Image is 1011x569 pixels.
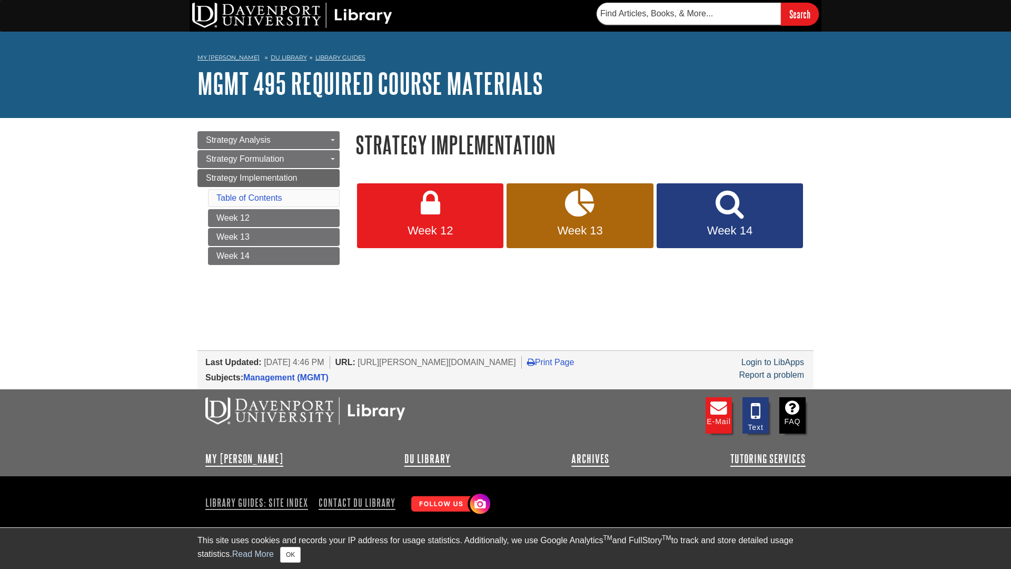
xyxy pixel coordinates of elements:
[781,3,819,25] input: Search
[197,150,340,168] a: Strategy Formulation
[597,3,781,25] input: Find Articles, Books, & More...
[507,183,653,249] a: Week 13
[197,67,543,100] a: MGMT 495 Required Course Materials
[206,135,271,144] span: Strategy Analysis
[730,453,806,465] a: Tutoring Services
[208,247,340,265] a: Week 14
[264,358,324,367] span: [DATE] 4:46 PM
[205,397,405,425] img: DU Libraries
[514,224,645,238] span: Week 13
[527,358,535,366] i: Print Page
[232,550,274,558] a: Read More
[280,547,301,563] button: Close
[271,54,307,61] a: DU Library
[205,373,243,382] span: Subjects:
[208,228,340,246] a: Week 13
[665,224,795,238] span: Week 14
[404,453,451,465] a: DU Library
[197,131,340,265] div: Guide Page Menu
[357,183,503,249] a: Week 12
[597,3,819,25] form: Searches DU Library's articles, books, and more
[197,534,814,563] div: This site uses cookies and records your IP address for usage statistics. Additionally, we use Goo...
[335,358,355,367] span: URL:
[739,370,804,379] a: Report a problem
[365,224,495,238] span: Week 12
[741,358,804,367] a: Login to LibApps
[197,53,260,62] a: My [PERSON_NAME]
[206,173,297,182] span: Strategy Implementation
[206,154,284,163] span: Strategy Formulation
[657,183,803,249] a: Week 14
[205,494,312,512] a: Library Guides: Site Index
[197,169,340,187] a: Strategy Implementation
[192,3,392,28] img: DU Library
[216,193,282,202] a: Table of Contents
[208,209,340,227] a: Week 12
[527,358,574,367] a: Print Page
[406,489,493,519] img: Follow Us! Instagram
[243,373,329,382] a: Management (MGMT)
[742,397,769,434] a: Text
[603,534,612,542] sup: TM
[197,51,814,67] nav: breadcrumb
[314,494,400,512] a: Contact DU Library
[779,397,806,434] a: FAQ
[205,358,262,367] span: Last Updated:
[315,54,365,61] a: Library Guides
[706,397,732,434] a: E-mail
[571,453,609,465] a: Archives
[358,358,516,367] span: [URL][PERSON_NAME][DOMAIN_NAME]
[355,131,814,158] h1: Strategy Implementation
[662,534,671,542] sup: TM
[197,131,340,149] a: Strategy Analysis
[205,453,283,465] a: My [PERSON_NAME]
